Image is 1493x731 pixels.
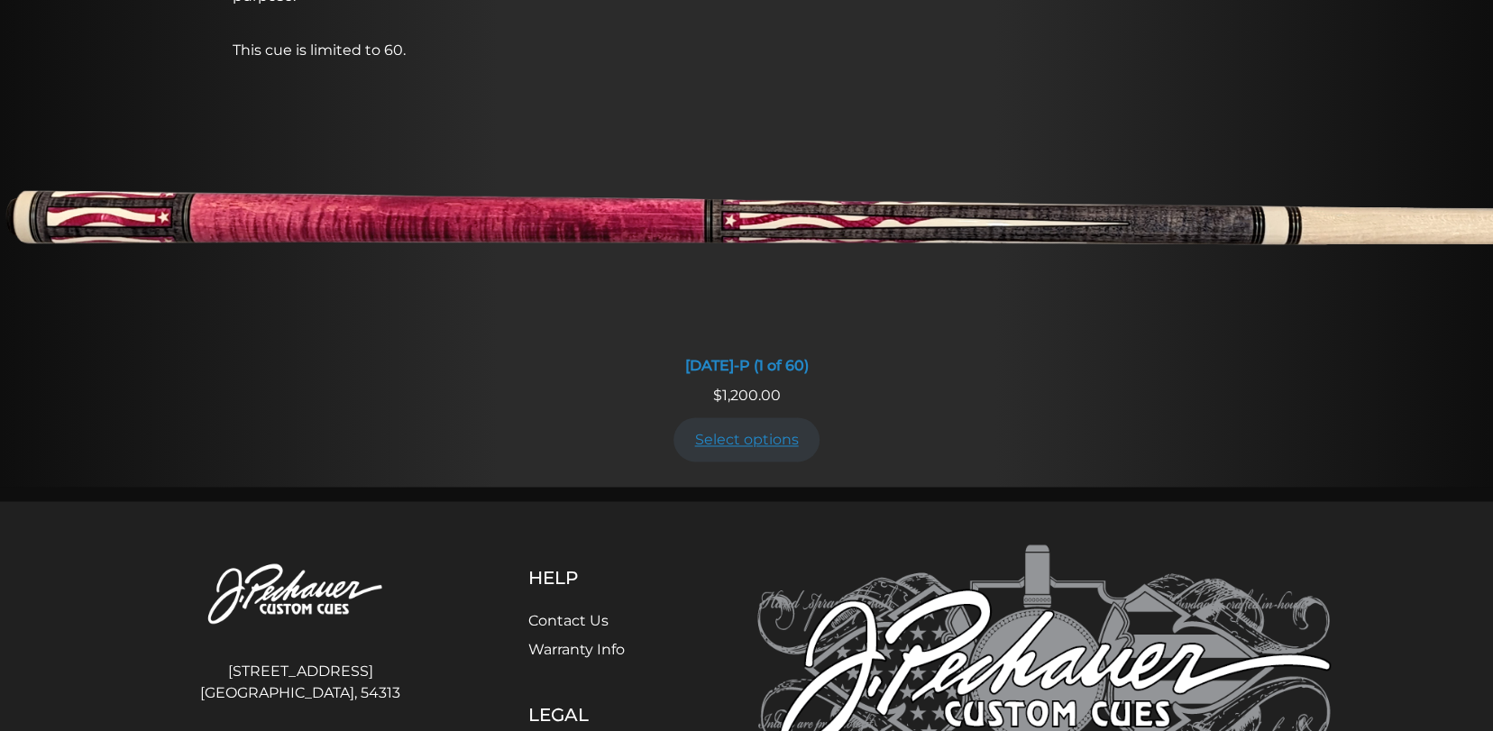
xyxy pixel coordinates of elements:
[162,653,438,710] address: [STREET_ADDRESS] [GEOGRAPHIC_DATA], 54313
[528,703,668,725] h5: Legal
[528,566,668,588] h5: Help
[162,544,438,644] img: Pechauer Custom Cues
[713,387,781,404] span: 1,200.00
[713,387,722,404] span: $
[233,40,1260,61] p: This cue is limited to 60.
[673,417,820,461] a: Add to cart: “DEC6-P (1 of 60)”
[528,640,625,657] a: Warranty Info
[528,611,609,628] a: Contact Us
